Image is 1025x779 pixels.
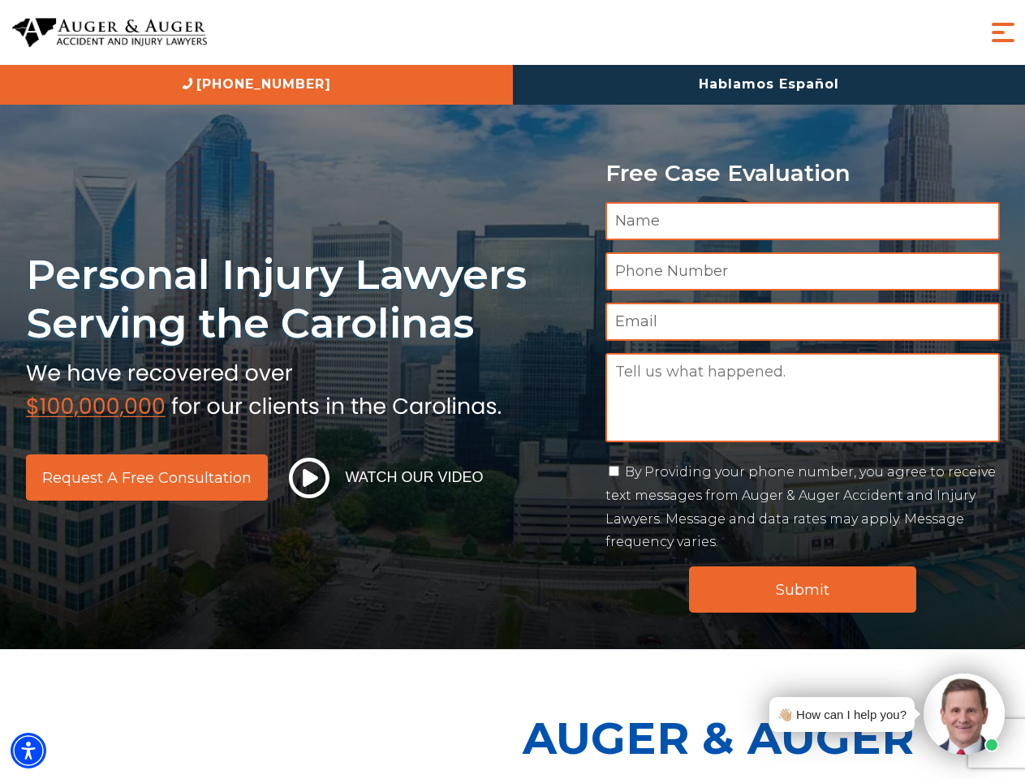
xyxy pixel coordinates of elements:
[284,457,489,499] button: Watch Our Video
[777,704,907,725] div: 👋🏼 How can I help you?
[26,356,502,418] img: sub text
[11,733,46,768] div: Accessibility Menu
[605,202,1000,240] input: Name
[26,250,586,348] h1: Personal Injury Lawyers Serving the Carolinas
[987,16,1019,49] button: Menu
[523,698,1016,778] p: Auger & Auger
[605,252,1000,291] input: Phone Number
[924,674,1005,755] img: Intaker widget Avatar
[689,566,916,613] input: Submit
[605,161,1000,186] p: Free Case Evaluation
[12,18,207,48] img: Auger & Auger Accident and Injury Lawyers Logo
[605,464,996,549] label: By Providing your phone number, you agree to receive text messages from Auger & Auger Accident an...
[605,303,1000,341] input: Email
[42,471,252,485] span: Request a Free Consultation
[26,454,268,501] a: Request a Free Consultation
